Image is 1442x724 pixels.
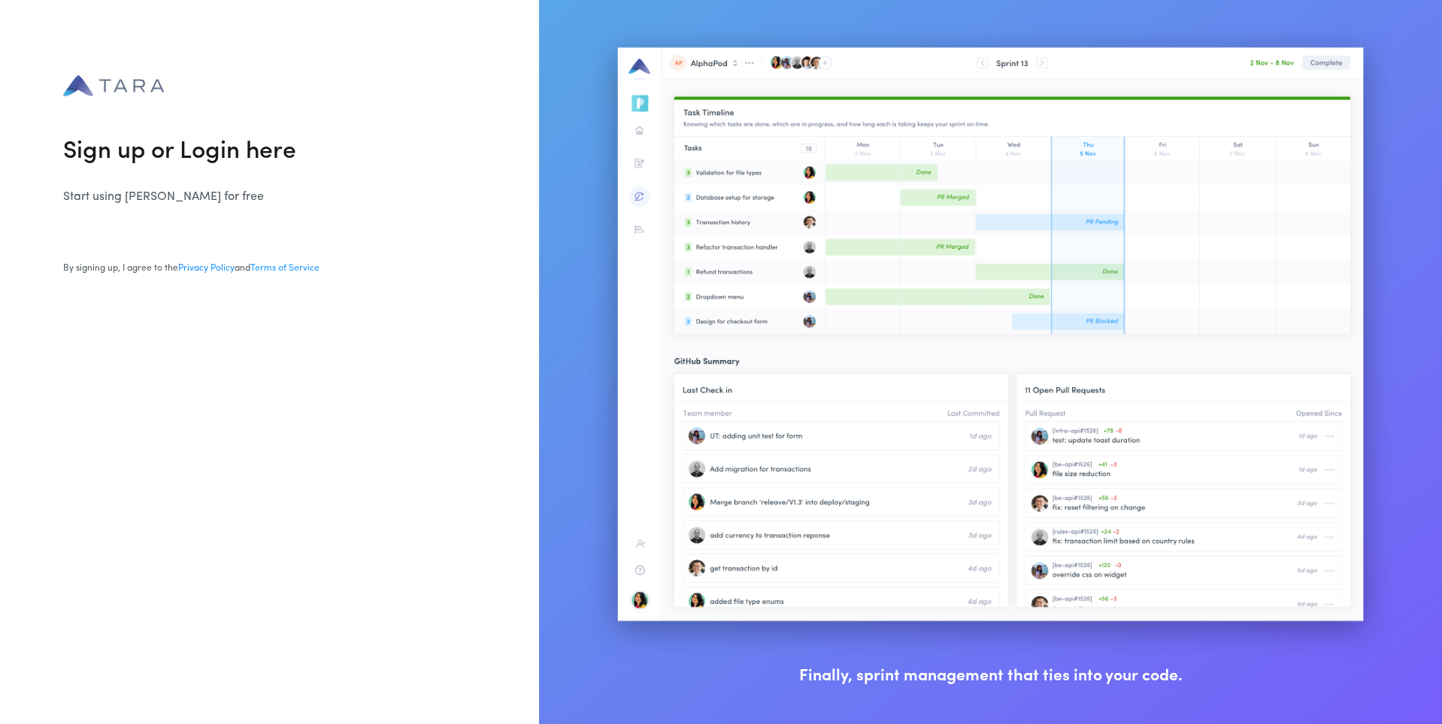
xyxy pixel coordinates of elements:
a: Privacy Policy [178,264,235,273]
h1: Sign up or Login here [63,138,320,166]
img: Tara logo [63,75,165,96]
div: By signing up, I agree to the and [63,264,320,274]
a: Terms of Service [250,264,320,273]
h3: Start using [PERSON_NAME] for free [63,190,320,204]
